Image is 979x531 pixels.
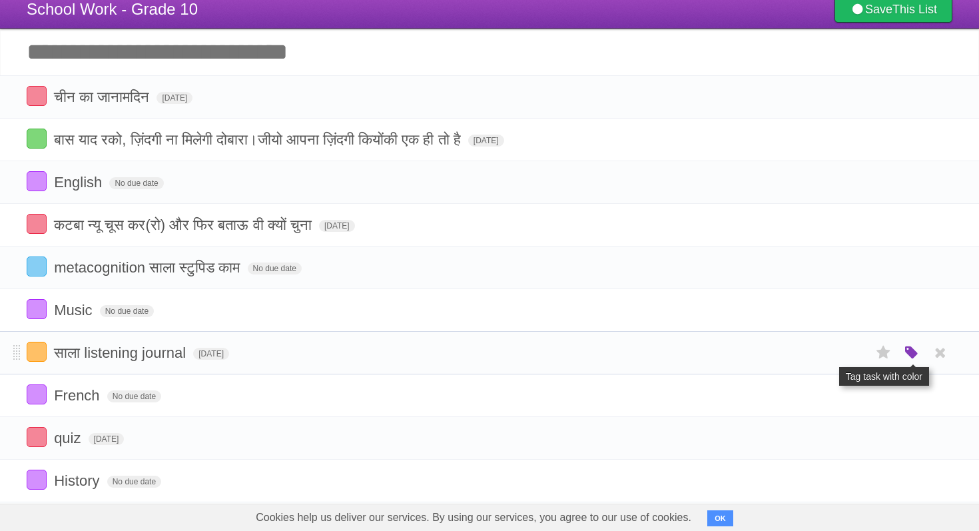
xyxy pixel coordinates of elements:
[107,390,161,402] span: No due date
[468,135,504,147] span: [DATE]
[54,131,464,148] span: बास याद रको, ज़िंदगी ना मिलेगी दोबारा।जीयो आपना ज़िंदगी कियोंकी एक ही तो है
[242,504,705,531] span: Cookies help us deliver our services. By using our services, you agree to our use of cookies.
[89,433,125,445] span: [DATE]
[54,89,153,105] span: चीन का जानामदिन
[27,299,47,319] label: Done
[100,305,154,317] span: No due date
[157,92,192,104] span: [DATE]
[27,129,47,149] label: Done
[54,430,84,446] span: quiz
[248,263,302,274] span: No due date
[54,174,105,191] span: English
[27,470,47,490] label: Done
[871,342,896,364] label: Star task
[27,171,47,191] label: Done
[27,384,47,404] label: Done
[193,348,229,360] span: [DATE]
[319,220,355,232] span: [DATE]
[27,214,47,234] label: Done
[707,510,733,526] button: OK
[107,476,161,488] span: No due date
[54,344,189,361] span: साला listening journal
[27,86,47,106] label: Done
[109,177,163,189] span: No due date
[54,259,243,276] span: metacognition साला स्टुपिड काम
[892,3,937,16] b: This List
[27,257,47,276] label: Done
[27,427,47,447] label: Done
[27,342,47,362] label: Done
[54,217,315,233] span: कटबा न्यू चूस कर(रो) और फिर बताऊ वी क्यों चुना
[54,472,103,489] span: History
[54,302,95,318] span: Music
[54,387,103,404] span: French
